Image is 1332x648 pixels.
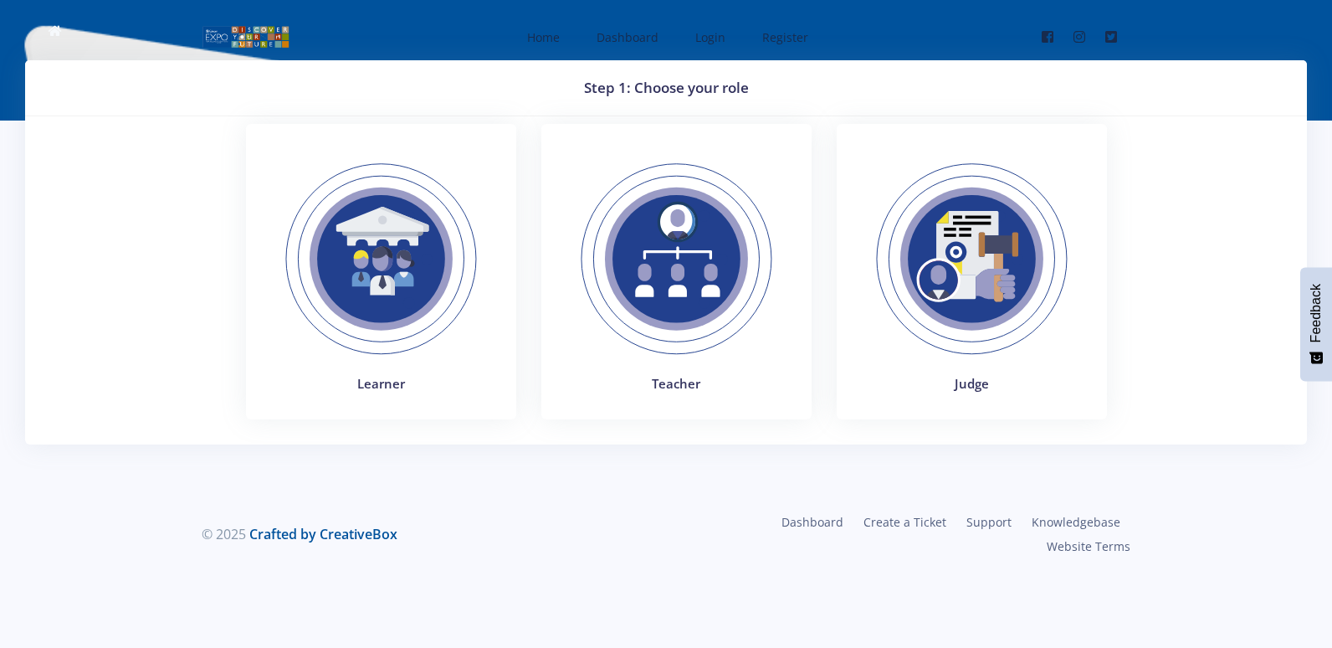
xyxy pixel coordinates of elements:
span: Knowledgebase [1032,514,1120,530]
span: Home [527,29,560,45]
h4: Teacher [561,374,792,393]
img: logo01.png [202,24,289,49]
img: Judges [857,144,1087,374]
h3: Step 1: Choose your role [45,77,1287,99]
a: Crafted by CreativeBox [249,525,397,543]
a: Knowledgebase [1022,510,1130,534]
a: Dashboard [580,15,672,59]
img: Learner [266,144,496,374]
div: © 2025 [202,524,653,544]
span: Dashboard [597,29,658,45]
a: Create a Ticket [853,510,956,534]
img: Teacher [561,144,792,374]
a: Register [745,15,822,59]
a: Teacher Teacher [529,124,824,445]
a: Dashboard [771,510,853,534]
button: Feedback - Show survey [1300,267,1332,381]
span: Feedback [1309,284,1324,342]
a: Support [956,510,1022,534]
h4: Learner [266,374,496,393]
span: Login [695,29,725,45]
a: Judges Judge [824,124,1119,445]
a: Learner Learner [233,124,529,445]
a: Home [510,15,573,59]
a: Login [679,15,739,59]
span: Register [762,29,808,45]
h4: Judge [857,374,1087,393]
a: Website Terms [1037,534,1130,558]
